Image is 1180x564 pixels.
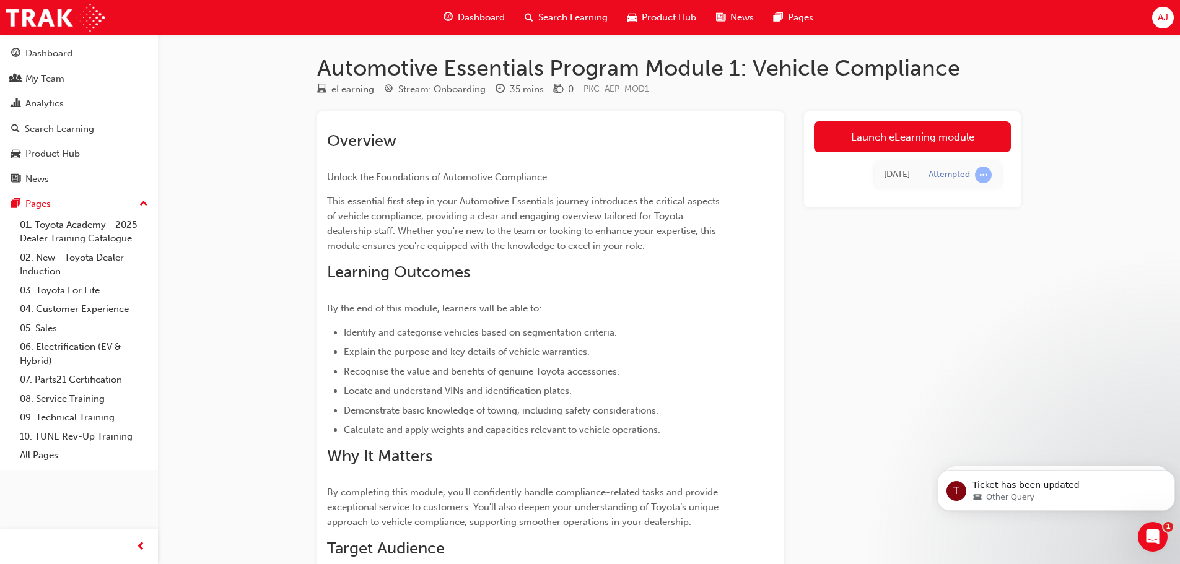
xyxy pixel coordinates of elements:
div: Type [317,82,374,97]
img: Trak [6,4,105,32]
a: Search Learning [5,118,153,141]
a: News [5,168,153,191]
span: Pages [788,11,813,25]
span: car-icon [627,10,637,25]
span: Search Learning [538,11,608,25]
iframe: Intercom notifications message [932,444,1180,531]
span: By completing this module, you'll confidently handle compliance-related tasks and provide excepti... [327,487,721,527]
a: Launch eLearning module [814,121,1011,152]
span: chart-icon [11,98,20,110]
div: Price [554,82,574,97]
button: AJ [1152,7,1174,28]
div: Analytics [25,97,64,111]
span: pages-icon [11,199,20,210]
span: up-icon [139,196,148,212]
a: search-iconSearch Learning [515,5,618,30]
span: Product Hub [642,11,696,25]
a: 04. Customer Experience [15,300,153,319]
span: This essential first step in your Automotive Essentials journey introduces the critical aspects o... [327,196,722,251]
a: 07. Parts21 Certification [15,370,153,389]
span: Dashboard [458,11,505,25]
span: learningResourceType_ELEARNING-icon [317,84,326,95]
span: pages-icon [774,10,783,25]
span: Calculate and apply weights and capacities relevant to vehicle operations. [344,424,660,435]
div: Search Learning [25,122,94,136]
span: prev-icon [136,539,146,555]
a: 05. Sales [15,319,153,338]
a: pages-iconPages [764,5,823,30]
span: Why It Matters [327,446,432,466]
a: guage-iconDashboard [434,5,515,30]
span: money-icon [554,84,563,95]
button: DashboardMy TeamAnalyticsSearch LearningProduct HubNews [5,40,153,193]
span: Locate and understand VINs and identification plates. [344,385,572,396]
span: Recognise the value and benefits of genuine Toyota accessories. [344,366,619,377]
a: All Pages [15,446,153,465]
span: Overview [327,131,396,150]
a: 08. Service Training [15,389,153,409]
a: 06. Electrification (EV & Hybrid) [15,337,153,370]
div: News [25,172,49,186]
span: search-icon [11,124,20,135]
span: car-icon [11,149,20,160]
div: eLearning [331,82,374,97]
div: 35 mins [510,82,544,97]
span: Learning resource code [583,84,649,94]
iframe: Intercom live chat [1138,522,1168,552]
span: Demonstrate basic knowledge of towing, including safety considerations. [344,405,658,416]
div: Product Hub [25,147,80,161]
span: News [730,11,754,25]
div: Dashboard [25,46,72,61]
a: news-iconNews [706,5,764,30]
span: search-icon [525,10,533,25]
span: people-icon [11,74,20,85]
div: Stream: Onboarding [398,82,486,97]
span: Target Audience [327,539,445,558]
span: news-icon [11,174,20,185]
a: car-iconProduct Hub [618,5,706,30]
span: Explain the purpose and key details of vehicle warranties. [344,346,590,357]
a: 09. Technical Training [15,408,153,427]
div: 0 [568,82,574,97]
a: Product Hub [5,142,153,165]
span: 1 [1163,522,1173,532]
span: clock-icon [496,84,505,95]
h1: Automotive Essentials Program Module 1: Vehicle Compliance [317,54,1021,82]
a: Dashboard [5,42,153,65]
div: Mon Jun 30 2025 11:44:31 GMT+1000 (Australian Eastern Standard Time) [884,168,910,182]
div: Attempted [929,169,970,181]
div: My Team [25,72,64,86]
span: guage-icon [11,48,20,59]
button: Pages [5,193,153,215]
a: 03. Toyota For Life [15,281,153,300]
div: Pages [25,197,51,211]
a: My Team [5,67,153,90]
a: Analytics [5,92,153,115]
span: learningRecordVerb_ATTEMPT-icon [975,167,992,183]
a: 02. New - Toyota Dealer Induction [15,248,153,281]
span: Learning Outcomes [327,262,470,282]
span: target-icon [384,84,393,95]
div: Stream [384,82,486,97]
span: news-icon [716,10,725,25]
span: Identify and categorise vehicles based on segmentation criteria. [344,327,617,338]
a: 01. Toyota Academy - 2025 Dealer Training Catalogue [15,215,153,248]
a: 10. TUNE Rev-Up Training [15,427,153,446]
span: By the end of this module, learners will be able to: [327,303,541,314]
span: AJ [1158,11,1168,25]
span: guage-icon [444,10,453,25]
div: Duration [496,82,544,97]
span: Unlock the Foundations of Automotive Compliance. [327,171,549,183]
